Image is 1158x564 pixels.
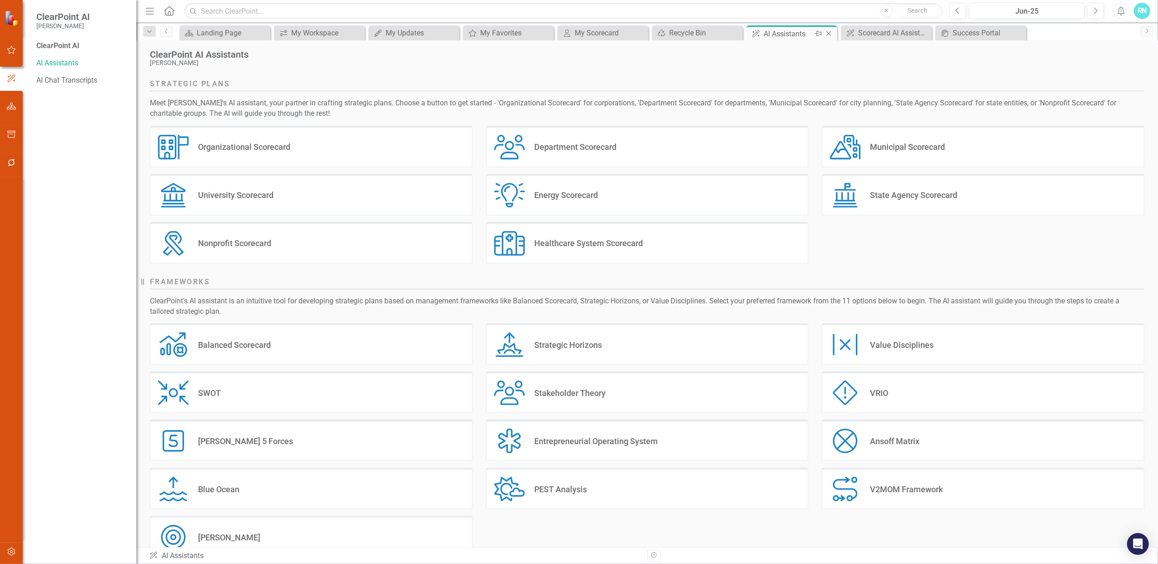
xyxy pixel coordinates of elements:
a: Scorecard AI Assistant [843,27,929,39]
div: VRIO [870,388,888,398]
a: Success Portal [938,27,1024,39]
div: Meet [PERSON_NAME]'s AI assistant, your partner in crafting strategic plans. Choose a button to g... [150,98,1144,119]
div: Balanced Scorecard [198,340,271,350]
button: RN [1134,3,1150,19]
div: Ansoff Matrix [870,436,919,446]
a: My Favorites [465,27,552,39]
div: SWOT [198,388,221,398]
div: University Scorecard [198,190,273,200]
div: AI Assistants [149,551,641,561]
small: [PERSON_NAME] [36,22,90,30]
div: ClearPoint AI Assistants [150,49,1140,59]
h2: Strategic Plans [150,79,1144,91]
div: Jun-25 [972,6,1082,17]
div: Nonprofit Scorecard [198,238,271,248]
div: Strategic Horizons [534,340,602,350]
a: AI Assistants [36,58,127,69]
button: Jun-25 [969,3,1085,19]
div: V2MOM Framework [870,484,943,495]
img: ClearPoint Strategy [5,10,20,26]
div: Organizational Scorecard [198,142,290,152]
span: Search [908,7,928,14]
a: Landing Page [182,27,268,39]
div: Municipal Scorecard [870,142,945,152]
a: Recycle Bin [654,27,741,39]
div: My Favorites [480,27,552,39]
div: [PERSON_NAME] 5 Forces [198,436,293,446]
div: Entrepreneurial Operating System [534,436,658,446]
div: PEST Analysis [534,484,587,495]
div: My Workspace [291,27,363,39]
h2: Frameworks [150,277,1144,289]
div: Healthcare System Scorecard [534,238,643,248]
div: [PERSON_NAME] [150,59,1140,66]
div: ClearPoint's AI assistant is an intuitive tool for developing strategic plans based on management... [150,296,1144,317]
div: Department Scorecard [534,142,616,152]
input: Search ClearPoint... [184,3,943,19]
a: AI Chat Transcripts [36,75,127,86]
div: Scorecard AI Assistant [858,27,929,39]
div: Stakeholder Theory [534,388,606,398]
div: Success Portal [953,27,1024,39]
div: Blue Ocean [198,484,239,495]
div: Energy Scorecard [534,190,598,200]
span: ClearPoint AI [36,11,90,22]
div: Recycle Bin [669,27,741,39]
div: My Updates [386,27,457,39]
div: Value Disciplines [870,340,934,350]
a: My Workspace [276,27,363,39]
div: State Agency Scorecard [870,190,957,200]
button: Search [895,5,940,17]
div: Open Intercom Messenger [1127,533,1149,555]
a: My Updates [371,27,457,39]
div: My Scorecard [575,27,646,39]
div: [PERSON_NAME] [198,532,260,543]
div: ClearPoint AI [36,41,127,51]
div: Landing Page [197,27,268,39]
div: AI Assistants [764,28,812,40]
a: My Scorecard [560,27,646,39]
